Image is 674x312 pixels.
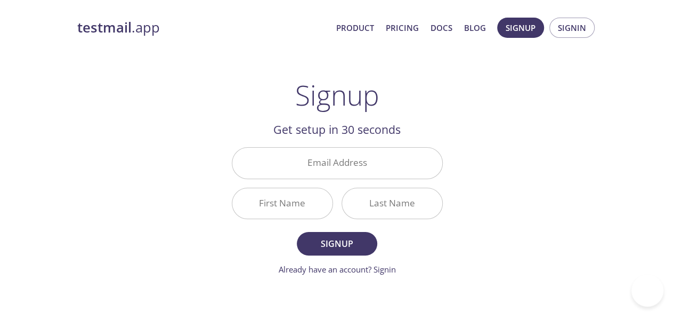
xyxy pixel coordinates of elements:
strong: testmail [77,18,132,37]
a: Blog [464,21,486,35]
a: Pricing [386,21,419,35]
a: Docs [431,21,452,35]
a: testmail.app [77,19,328,37]
h2: Get setup in 30 seconds [232,121,443,139]
a: Product [336,21,374,35]
span: Signup [506,21,535,35]
span: Signin [558,21,586,35]
button: Signup [497,18,544,38]
iframe: Help Scout Beacon - Open [631,275,663,307]
h1: Signup [295,79,379,111]
span: Signup [308,236,365,251]
button: Signin [549,18,595,38]
button: Signup [297,232,377,255]
a: Already have an account? Signin [279,264,396,275]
